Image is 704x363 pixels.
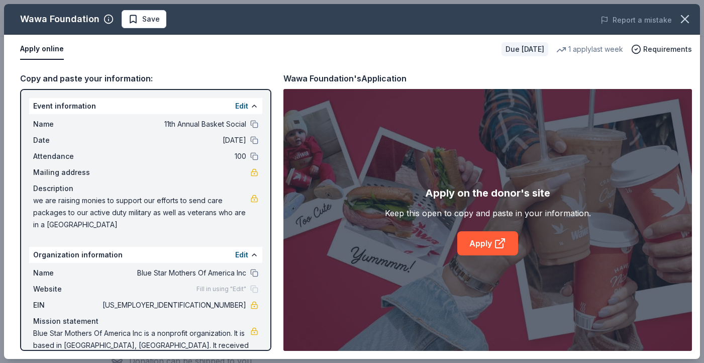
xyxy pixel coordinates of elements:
[235,100,248,112] button: Edit
[33,118,100,130] span: Name
[385,207,591,219] div: Keep this open to copy and paste in your information.
[100,299,246,311] span: [US_EMPLOYER_IDENTIFICATION_NUMBER]
[457,231,518,255] a: Apply
[501,42,548,56] div: Due [DATE]
[100,118,246,130] span: 11th Annual Basket Social
[556,43,623,55] div: 1 apply last week
[235,249,248,261] button: Edit
[100,267,246,279] span: Blue Star Mothers Of America Inc
[33,150,100,162] span: Attendance
[20,72,271,85] div: Copy and paste your information:
[283,72,407,85] div: Wawa Foundation's Application
[29,98,262,114] div: Event information
[425,185,550,201] div: Apply on the donor's site
[33,315,258,327] div: Mission statement
[122,10,166,28] button: Save
[33,267,100,279] span: Name
[100,134,246,146] span: [DATE]
[631,43,692,55] button: Requirements
[33,183,258,195] div: Description
[100,150,246,162] span: 100
[142,13,160,25] span: Save
[196,285,246,293] span: Fill in using "Edit"
[643,43,692,55] span: Requirements
[29,247,262,263] div: Organization information
[33,166,100,178] span: Mailing address
[20,11,99,27] div: Wawa Foundation
[20,39,64,60] button: Apply online
[33,195,250,231] span: we are raising monies to support our efforts to send care packages to our active duty military as...
[33,134,100,146] span: Date
[33,299,100,311] span: EIN
[33,283,100,295] span: Website
[600,14,672,26] button: Report a mistake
